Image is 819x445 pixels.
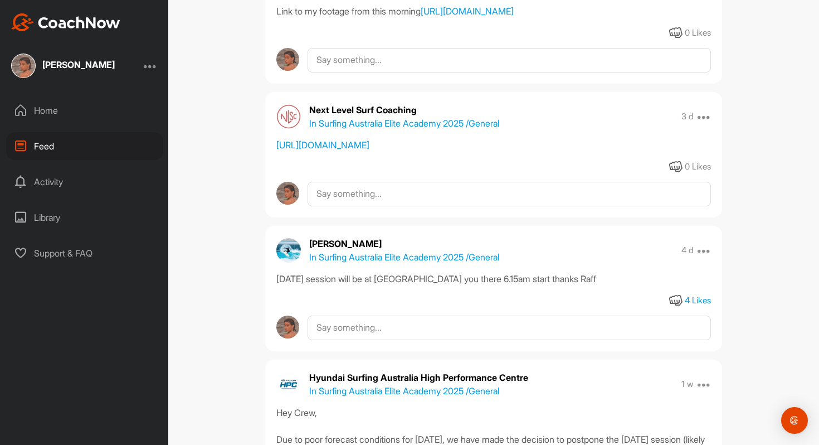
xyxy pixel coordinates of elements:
[11,13,120,31] img: CoachNow
[781,407,808,434] div: Open Intercom Messenger
[276,4,711,18] div: Link to my footage from this morning
[309,237,499,250] p: [PERSON_NAME]
[276,48,299,71] img: avatar
[42,60,115,69] div: [PERSON_NAME]
[276,372,301,396] img: avatar
[6,132,163,160] div: Feed
[276,316,299,338] img: avatar
[685,27,711,40] div: 0 Likes
[6,96,163,124] div: Home
[276,139,369,151] a: [URL][DOMAIN_NAME]
[685,294,711,307] div: 4 Likes
[309,103,499,117] p: Next Level Surf Coaching
[685,161,711,173] div: 0 Likes
[11,54,36,78] img: square_3fb98e7404e34c76db2fa77c986b6f70.jpg
[421,6,514,17] a: [URL][DOMAIN_NAME]
[276,104,301,129] img: avatar
[681,379,694,390] p: 1 w
[309,371,528,384] p: Hyundai Surfing Australia High Performance Centre
[309,384,499,398] p: In Surfing Australia Elite Academy 2025 / General
[6,239,163,267] div: Support & FAQ
[276,238,301,263] img: avatar
[6,204,163,231] div: Library
[681,245,694,256] p: 4 d
[276,182,299,205] img: avatar
[309,250,499,264] p: In Surfing Australia Elite Academy 2025 / General
[309,117,499,130] p: In Surfing Australia Elite Academy 2025 / General
[276,272,711,286] div: [DATE] session will be at [GEOGRAPHIC_DATA] you there 6.15am start thanks Raff
[681,111,694,122] p: 3 d
[6,168,163,196] div: Activity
